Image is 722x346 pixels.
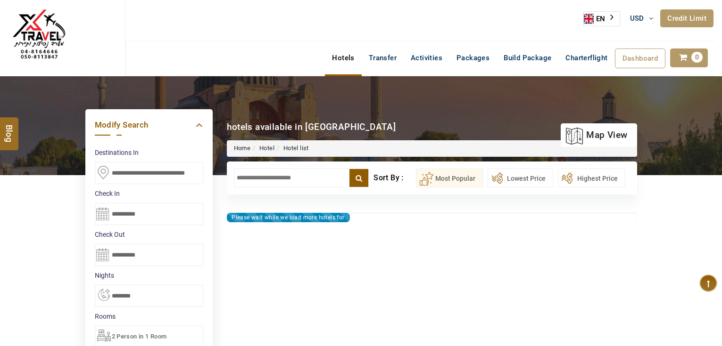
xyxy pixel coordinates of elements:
[95,312,203,321] label: Rooms
[583,11,620,26] div: Language
[95,230,203,239] label: Check Out
[3,124,16,132] span: Blog
[558,169,625,187] button: Highest Price
[565,125,627,145] a: map view
[670,48,708,67] a: 0
[95,189,203,198] label: Check In
[7,4,71,68] img: The Royal Line Holidays
[274,144,309,153] li: Hotel list
[497,48,558,67] a: Build Package
[373,169,415,187] div: Sort By :
[95,271,203,280] label: nights
[95,148,203,157] label: Destinations In
[622,54,658,63] span: Dashboard
[449,48,497,67] a: Packages
[565,54,607,62] span: Charterflight
[404,48,449,67] a: Activities
[488,169,553,187] button: Lowest Price
[416,169,483,187] button: Most Popular
[584,12,620,26] a: EN
[227,213,350,222] div: Please wait while we load more hotels for you
[259,145,274,152] a: Hotel
[362,48,404,67] a: Transfer
[660,9,714,27] a: Credit Limit
[691,52,703,63] span: 0
[558,48,614,67] a: Charterflight
[630,14,644,23] span: USD
[325,48,361,67] a: Hotels
[583,11,620,26] aside: Language selected: English
[227,121,396,133] div: hotels available in [GEOGRAPHIC_DATA]
[234,145,251,152] a: Home
[112,333,167,340] span: 2 Person in 1 Room
[95,119,203,131] a: Modify Search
